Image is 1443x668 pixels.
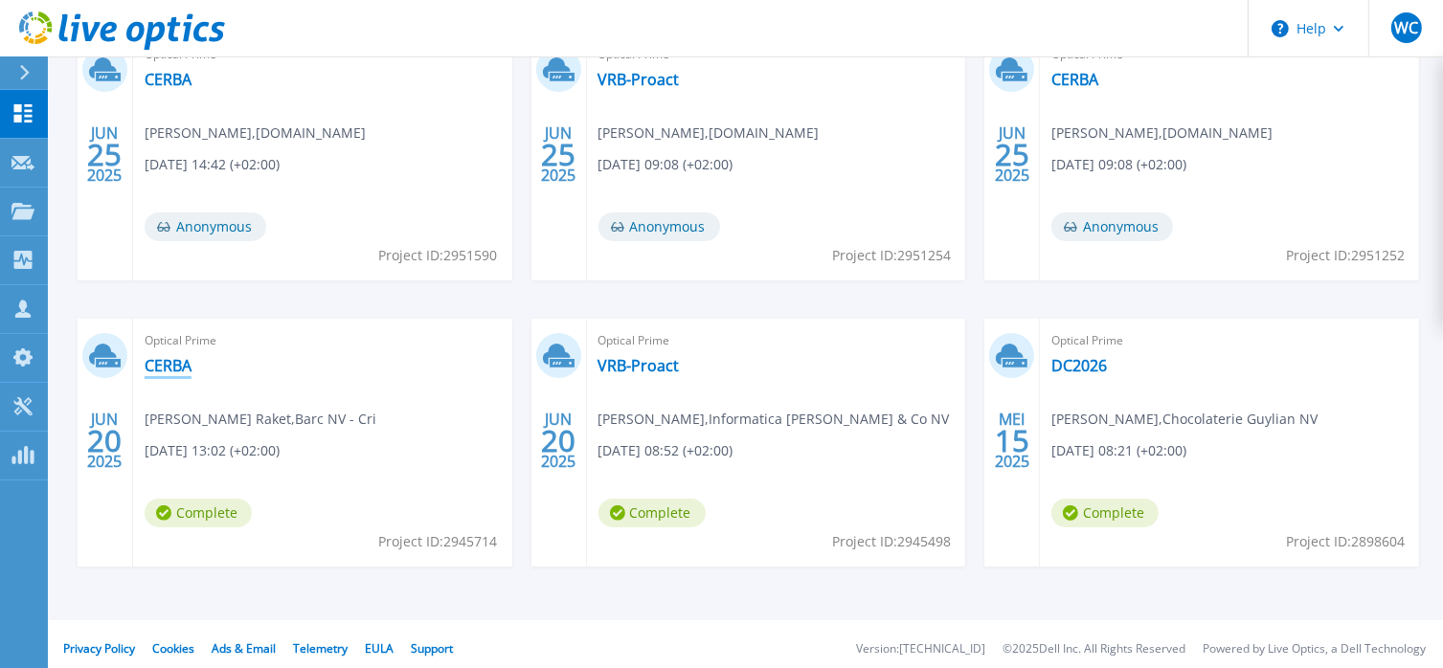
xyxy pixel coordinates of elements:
a: VRB-Proact [598,356,680,375]
span: 15 [995,433,1029,449]
span: [PERSON_NAME] , [DOMAIN_NAME] [598,122,820,144]
span: [PERSON_NAME] , [DOMAIN_NAME] [1051,122,1273,144]
span: [PERSON_NAME] , [DOMAIN_NAME] [145,122,366,144]
a: VRB-Proact [598,70,680,89]
span: Complete [1051,499,1159,527]
li: Version: [TECHNICAL_ID] [856,643,985,656]
div: JUN 2025 [86,406,123,476]
span: Project ID: 2951590 [379,245,498,266]
span: [PERSON_NAME] Raket , Barc NV - Cri [145,409,376,430]
span: [PERSON_NAME] , Chocolaterie Guylian NV [1051,409,1318,430]
a: CERBA [145,356,192,375]
a: EULA [365,640,394,657]
li: © 2025 Dell Inc. All Rights Reserved [1003,643,1185,656]
div: JUN 2025 [540,406,576,476]
span: 20 [541,433,575,449]
span: WC [1394,20,1418,35]
div: JUN 2025 [540,120,576,189]
span: Complete [145,499,252,527]
a: Privacy Policy [63,640,135,657]
div: JUN 2025 [86,120,123,189]
span: 25 [995,146,1029,163]
a: Ads & Email [212,640,276,657]
span: [DATE] 09:08 (+02:00) [598,154,733,175]
span: [PERSON_NAME] , Informatica [PERSON_NAME] & Co NV [598,409,950,430]
span: Project ID: 2951252 [1286,245,1405,266]
a: CERBA [1051,70,1098,89]
span: Project ID: 2898604 [1286,531,1405,552]
span: Optical Prime [1051,330,1408,351]
span: 20 [87,433,122,449]
span: Anonymous [1051,212,1173,241]
a: CERBA [145,70,192,89]
span: Optical Prime [598,330,955,351]
span: [DATE] 08:52 (+02:00) [598,440,733,461]
span: [DATE] 09:08 (+02:00) [1051,154,1186,175]
span: Complete [598,499,706,527]
li: Powered by Live Optics, a Dell Technology [1203,643,1426,656]
span: Anonymous [598,212,720,241]
span: Anonymous [145,212,266,241]
span: [DATE] 08:21 (+02:00) [1051,440,1186,461]
span: Project ID: 2951254 [832,245,951,266]
span: Optical Prime [145,330,501,351]
a: Cookies [152,640,194,657]
span: [DATE] 14:42 (+02:00) [145,154,280,175]
span: 25 [541,146,575,163]
span: Project ID: 2945498 [832,531,951,552]
a: Support [411,640,453,657]
span: [DATE] 13:02 (+02:00) [145,440,280,461]
div: JUN 2025 [994,120,1030,189]
span: Project ID: 2945714 [379,531,498,552]
a: DC2026 [1051,356,1107,375]
span: 25 [87,146,122,163]
a: Telemetry [293,640,348,657]
div: MEI 2025 [994,406,1030,476]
